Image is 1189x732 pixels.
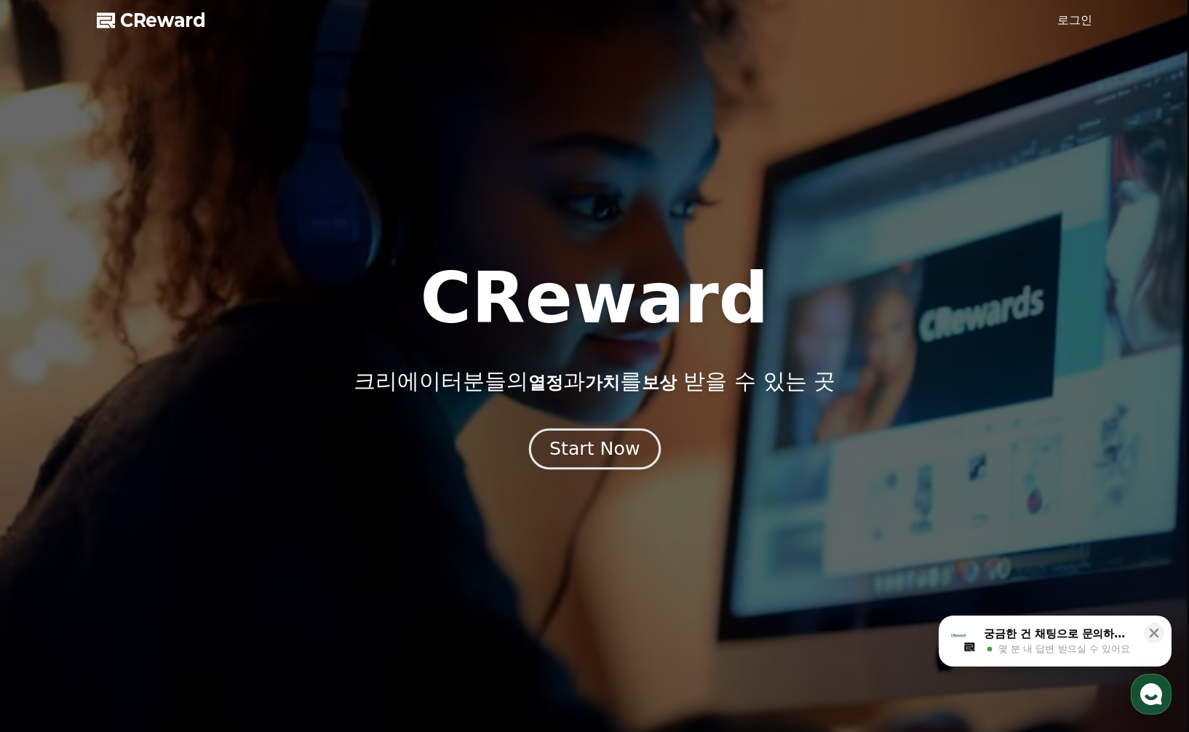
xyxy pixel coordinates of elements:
[532,444,658,458] a: Start Now
[133,484,151,496] span: 대화
[225,483,242,495] span: 설정
[120,9,206,32] span: CReward
[354,368,835,394] p: 크리에이터분들의 과 를 받을 수 있는 곳
[188,461,279,498] a: 설정
[420,263,768,333] h1: CReward
[549,437,640,461] div: Start Now
[642,373,677,393] span: 보상
[97,9,206,32] a: CReward
[1057,12,1092,29] a: 로그인
[528,429,660,470] button: Start Now
[585,373,620,393] span: 가치
[96,461,188,498] a: 대화
[528,373,563,393] span: 열정
[46,483,55,495] span: 홈
[4,461,96,498] a: 홈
